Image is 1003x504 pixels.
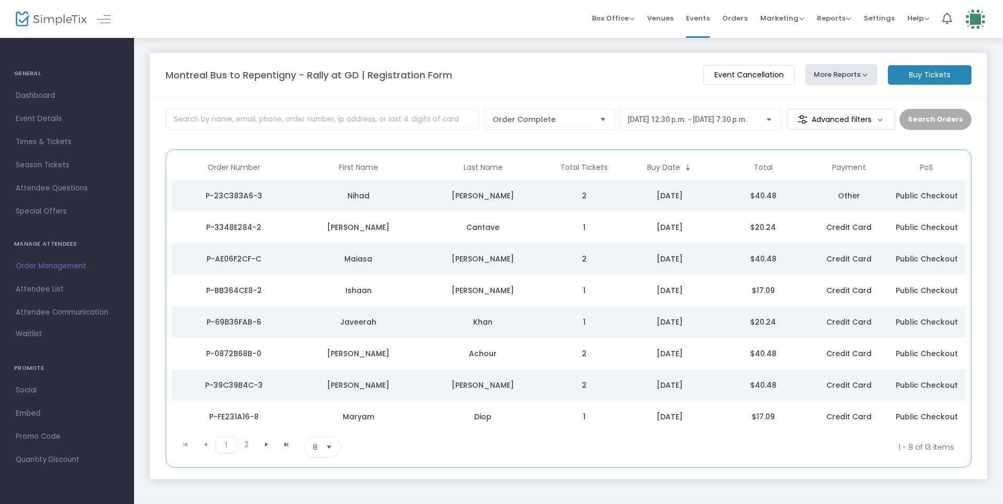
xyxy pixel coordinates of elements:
[299,285,418,296] div: Ishaan
[16,407,118,420] span: Embed
[592,13,634,23] span: Box Office
[797,114,808,125] img: filter
[896,411,958,422] span: Public Checkout
[545,338,623,369] td: 2
[626,190,714,201] div: 2025-08-14
[423,380,543,390] div: Rodriguez
[174,285,293,296] div: P-BB364CE8-2
[896,380,958,390] span: Public Checkout
[16,453,118,467] span: Quantity Discount
[896,254,958,264] span: Public Checkout
[626,254,714,264] div: 2025-08-13
[493,114,591,125] span: Order Complete
[647,163,680,172] span: Buy Date
[423,317,543,327] div: Khan
[14,63,120,84] h4: GENERAL
[826,317,872,327] span: Credit Card
[313,442,318,452] span: 8
[826,222,872,233] span: Credit Card
[277,437,296,452] span: Go to the last page
[717,180,810,211] td: $40.48
[464,163,503,172] span: Last Name
[626,348,714,359] div: 2025-08-13
[684,164,692,172] span: Sortable
[717,369,810,401] td: $40.48
[423,190,543,201] div: Ben Salah
[16,205,118,218] span: Special Offers
[322,437,336,457] button: Select
[14,358,120,379] h4: PROMOTE
[423,254,543,264] div: Al-Ali
[423,411,543,422] div: Diop
[166,68,452,82] m-panel-title: Montreal Bus to Repentigny - Rally at GD | Registration Form
[16,135,118,149] span: Times & Tickets
[171,155,966,432] div: Data table
[16,384,118,397] span: Social
[299,317,418,327] div: Javeerah
[208,163,260,172] span: Order Number
[864,5,895,32] span: Settings
[920,163,933,172] span: PoS
[896,222,958,233] span: Public Checkout
[626,317,714,327] div: 2025-08-13
[423,285,543,296] div: Selby
[896,348,958,359] span: Public Checkout
[174,380,293,390] div: P-39C39B4C-3
[545,180,623,211] td: 2
[786,109,895,130] m-button: Advanced filters
[626,380,714,390] div: 2025-08-13
[445,437,954,458] kendo-pager-info: 1 - 8 of 13 items
[826,380,872,390] span: Credit Card
[826,411,872,422] span: Credit Card
[299,222,418,233] div: Caroline
[262,440,271,449] span: Go to the next page
[237,437,257,452] span: Page 2
[717,306,810,338] td: $20.24
[717,211,810,243] td: $20.24
[717,401,810,432] td: $17.09
[299,348,418,359] div: Mohamed
[896,285,958,296] span: Public Checkout
[423,222,543,233] div: Cantave
[545,243,623,275] td: 2
[216,437,237,453] span: Page 1
[888,65,971,85] m-button: Buy Tickets
[838,190,860,201] span: Other
[545,155,623,180] th: Total Tickets
[717,275,810,306] td: $17.09
[826,254,872,264] span: Credit Card
[299,380,418,390] div: Daniel
[16,158,118,172] span: Season Tickets
[16,283,118,296] span: Attendee List
[339,163,378,172] span: First Name
[896,190,958,201] span: Public Checkout
[174,190,293,201] div: P-23C383A6-3
[16,329,42,339] span: Waitlist
[166,109,479,130] input: Search by name, email, phone, order number, ip address, or last 4 digits of card
[545,275,623,306] td: 1
[257,437,277,452] span: Go to the next page
[174,411,293,422] div: P-FE231A16-8
[174,317,293,327] div: P-69B36FAB-6
[626,285,714,296] div: 2025-08-13
[817,13,851,23] span: Reports
[545,211,623,243] td: 1
[545,306,623,338] td: 1
[760,13,804,23] span: Marketing
[545,401,623,432] td: 1
[805,64,878,85] button: More Reports
[628,115,748,124] span: [DATE] 12:30 p.m. - [DATE] 7:30 p.m.
[703,65,795,85] m-button: Event Cancellation
[282,440,291,449] span: Go to the last page
[299,411,418,422] div: Maryam
[423,348,543,359] div: Achour
[596,109,610,129] button: Select
[16,430,118,443] span: Promo Code
[545,369,623,401] td: 2
[717,243,810,275] td: $40.48
[754,163,773,172] span: Total
[174,348,293,359] div: P-0872B68B-0
[174,254,293,264] div: P-AE06F2CF-C
[16,306,118,319] span: Attendee Communication
[14,234,120,255] h4: MANAGE ATTENDEES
